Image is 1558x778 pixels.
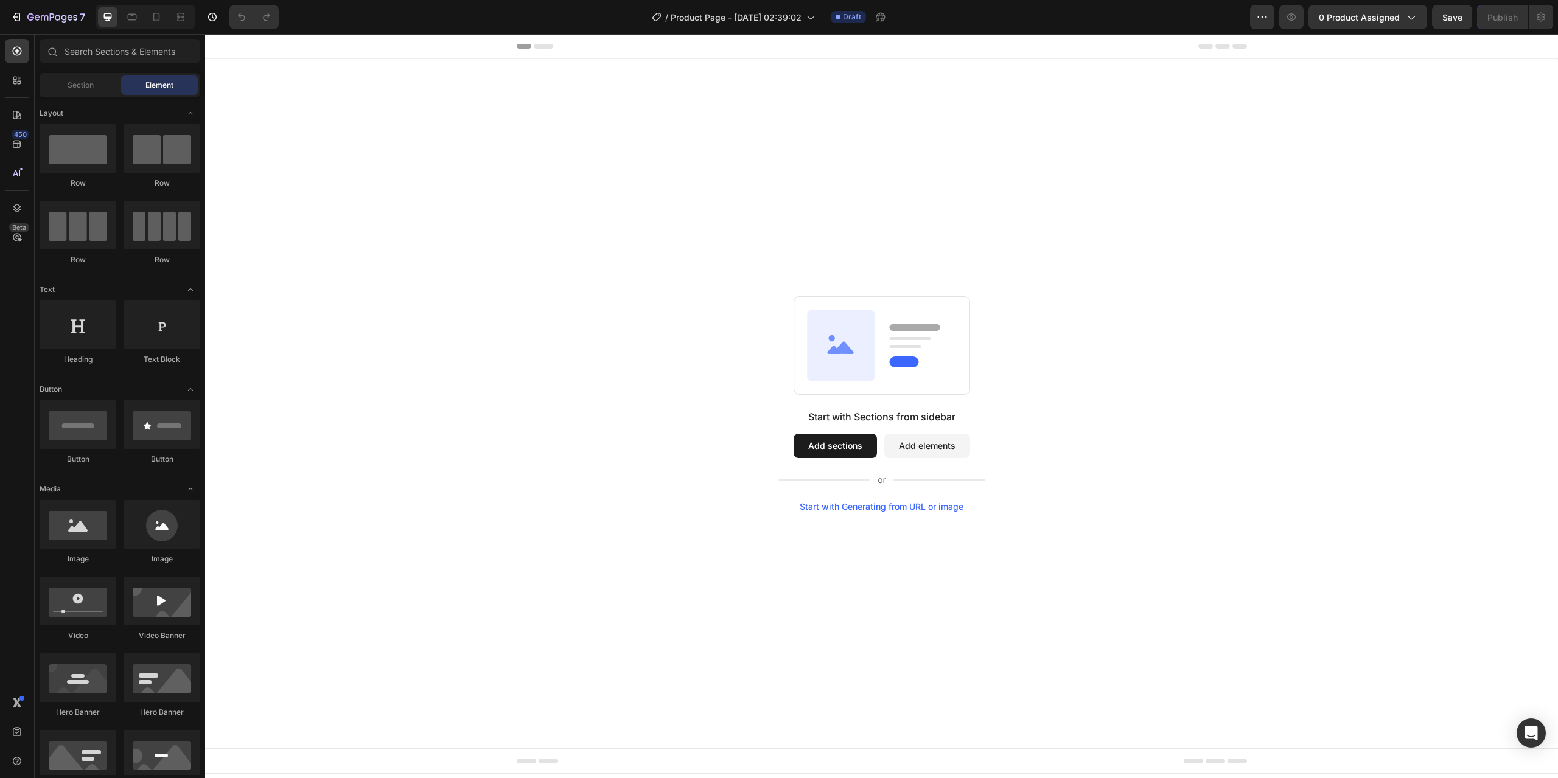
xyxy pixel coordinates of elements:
div: Button [124,454,200,465]
button: Publish [1477,5,1528,29]
span: Draft [843,12,861,23]
div: Image [40,554,116,564]
span: Toggle open [181,479,200,499]
span: Element [145,80,173,91]
div: Beta [9,223,29,232]
span: / [665,11,668,24]
span: Layout [40,108,63,119]
div: 450 [12,130,29,139]
div: Image [124,554,200,564]
div: Video Banner [124,630,200,641]
span: Toggle open [181,280,200,299]
div: Publish [1487,11,1518,24]
button: 7 [5,5,91,29]
div: Start with Generating from URL or image [595,468,758,478]
span: Toggle open [181,380,200,399]
div: Heading [40,354,116,365]
button: Add elements [679,400,765,424]
div: Row [124,178,200,189]
button: 0 product assigned [1308,5,1427,29]
button: Save [1432,5,1472,29]
div: Row [124,254,200,265]
button: Add sections [589,400,672,424]
div: Text Block [124,354,200,365]
span: Button [40,384,62,395]
div: Open Intercom Messenger [1517,718,1546,748]
div: Video [40,630,116,641]
span: Section [68,80,94,91]
div: Start with Sections from sidebar [603,375,750,390]
span: Save [1442,12,1462,23]
div: Row [40,254,116,265]
div: Undo/Redo [229,5,279,29]
span: 0 product assigned [1319,11,1400,24]
span: Media [40,484,61,495]
span: Product Page - [DATE] 02:39:02 [671,11,802,24]
div: Button [40,454,116,465]
input: Search Sections & Elements [40,39,200,63]
p: 7 [80,10,85,24]
div: Hero Banner [124,707,200,718]
div: Row [40,178,116,189]
div: Hero Banner [40,707,116,718]
span: Toggle open [181,103,200,123]
span: Text [40,284,55,295]
iframe: Design area [205,34,1558,778]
